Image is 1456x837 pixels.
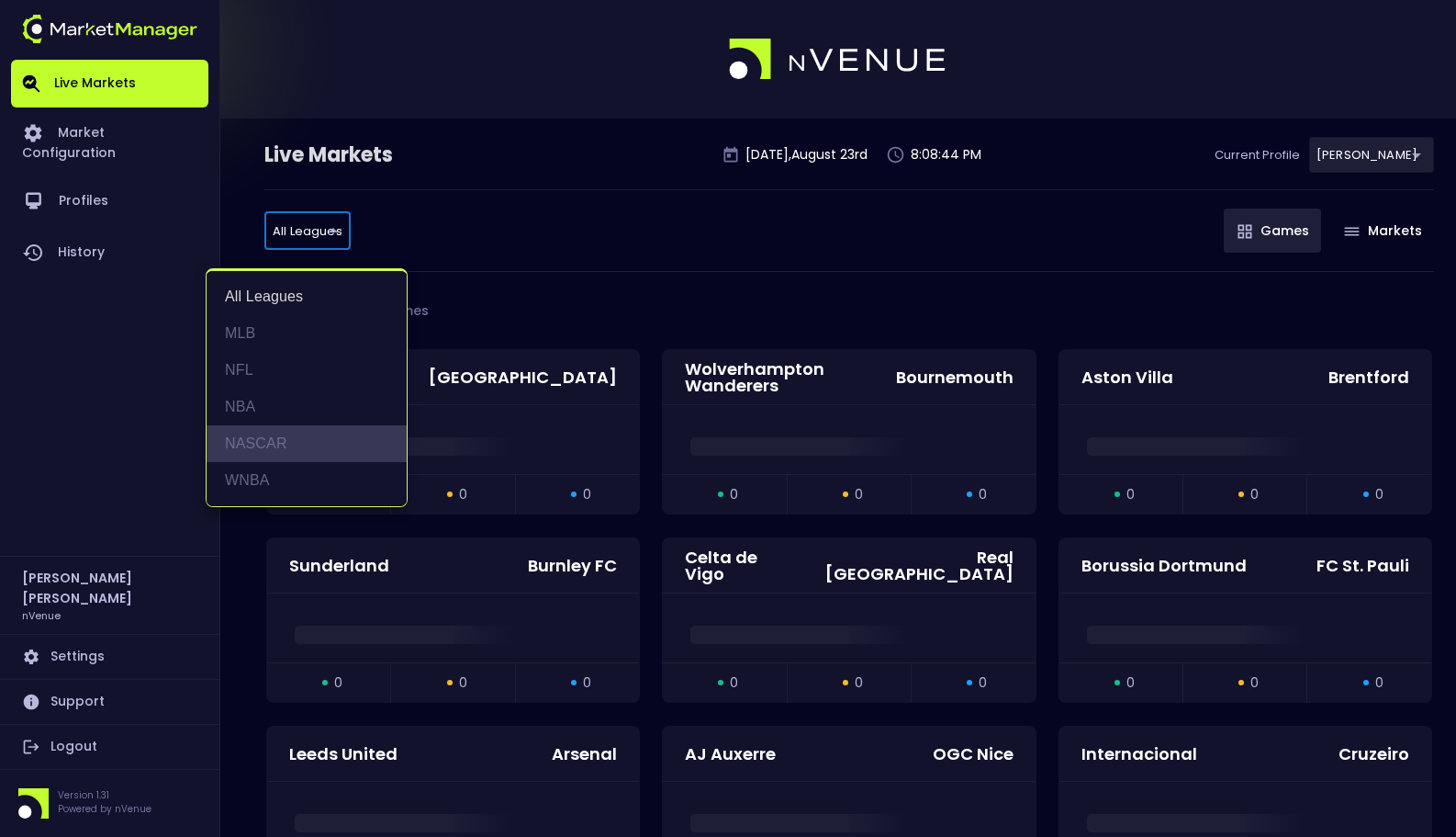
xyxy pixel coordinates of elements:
li: MLB [207,315,407,352]
li: All Leagues [207,278,407,315]
li: NFL [207,352,407,389]
li: WNBA [207,462,407,499]
li: NASCAR [207,425,407,462]
li: NBA [207,389,407,425]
